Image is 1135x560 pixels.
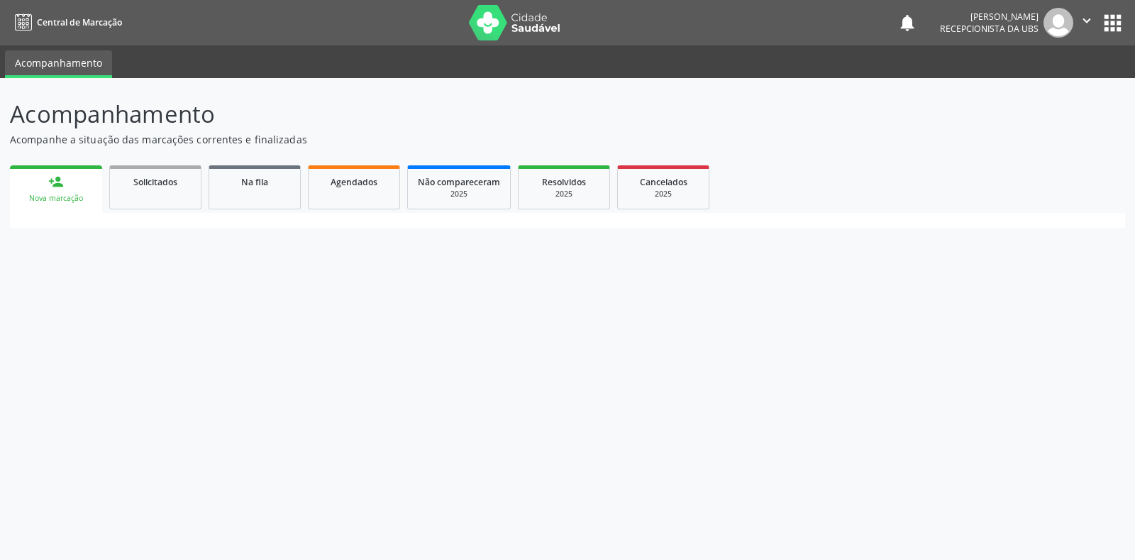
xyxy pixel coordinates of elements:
[10,97,790,132] p: Acompanhamento
[940,11,1039,23] div: [PERSON_NAME]
[133,176,177,188] span: Solicitados
[1073,8,1100,38] button: 
[542,176,586,188] span: Resolvidos
[241,176,268,188] span: Na fila
[5,50,112,78] a: Acompanhamento
[418,176,500,188] span: Não compareceram
[1043,8,1073,38] img: img
[331,176,377,188] span: Agendados
[940,23,1039,35] span: Recepcionista da UBS
[1079,13,1095,28] i: 
[897,13,917,33] button: notifications
[20,193,92,204] div: Nova marcação
[418,189,500,199] div: 2025
[10,132,790,147] p: Acompanhe a situação das marcações correntes e finalizadas
[10,11,122,34] a: Central de Marcação
[48,174,64,190] div: person_add
[628,189,699,199] div: 2025
[640,176,687,188] span: Cancelados
[528,189,599,199] div: 2025
[1100,11,1125,35] button: apps
[37,16,122,28] span: Central de Marcação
